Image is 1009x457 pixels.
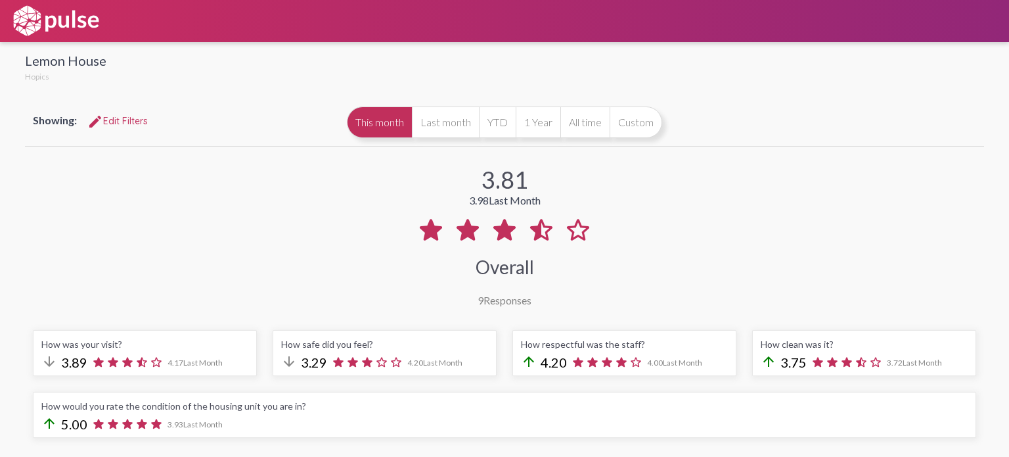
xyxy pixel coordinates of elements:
[41,416,57,431] mat-icon: arrow_upward
[33,114,77,126] span: Showing:
[168,420,223,429] span: 3.93
[87,115,148,127] span: Edit Filters
[761,339,968,350] div: How clean was it?
[423,358,462,368] span: Last Month
[77,109,158,133] button: Edit FiltersEdit Filters
[87,114,103,130] mat-icon: Edit Filters
[780,354,807,370] span: 3.75
[521,354,537,370] mat-icon: arrow_upward
[541,354,567,370] span: 4.20
[516,107,560,138] button: 1 Year
[347,107,412,138] button: This month
[663,358,702,368] span: Last Month
[281,354,297,370] mat-icon: arrow_downward
[489,194,541,206] span: Last Month
[476,256,534,278] div: Overall
[479,107,516,138] button: YTD
[11,5,101,37] img: white-logo.svg
[61,416,87,432] span: 5.00
[887,358,942,368] span: 3.72
[412,107,479,138] button: Last month
[301,354,327,370] span: 3.29
[41,339,248,350] div: How was your visit?
[25,53,106,72] div: Lemon House
[61,354,87,370] span: 3.89
[560,107,610,138] button: All time
[478,294,483,306] span: 9
[168,358,223,368] span: 4.17
[407,358,462,368] span: 4.20
[183,358,223,368] span: Last Month
[903,358,942,368] span: Last Month
[521,339,728,350] div: How respectful was the staff?
[281,339,488,350] div: How safe did you feel?
[482,165,528,194] div: 3.81
[25,72,49,82] span: Hopics
[183,420,223,429] span: Last Month
[761,354,776,370] mat-icon: arrow_upward
[610,107,662,138] button: Custom
[41,354,57,370] mat-icon: arrow_downward
[647,358,702,368] span: 4.00
[469,194,541,206] div: 3.98
[478,294,531,306] div: Responses
[41,400,967,412] div: How would you rate the condition of the housing unit you are in?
